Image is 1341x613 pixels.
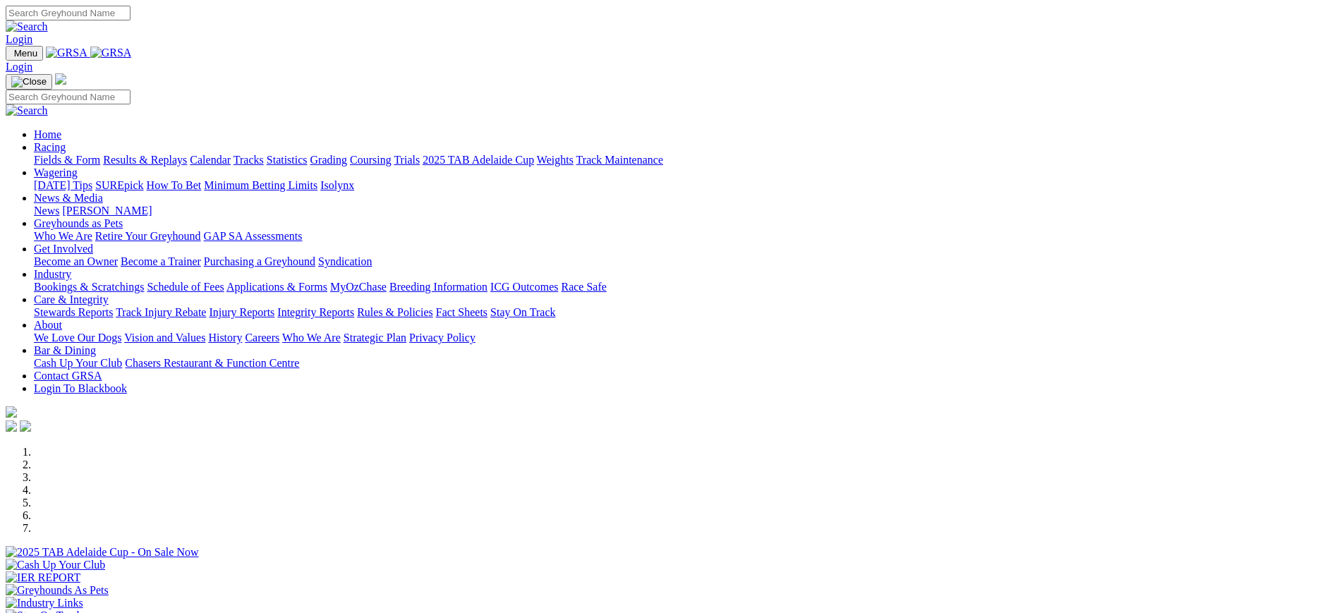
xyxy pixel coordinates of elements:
img: 2025 TAB Adelaide Cup - On Sale Now [6,546,199,559]
a: Statistics [267,154,308,166]
a: Breeding Information [389,281,487,293]
a: Retire Your Greyhound [95,230,201,242]
div: News & Media [34,205,1335,217]
img: GRSA [90,47,132,59]
a: Bookings & Scratchings [34,281,144,293]
a: Strategic Plan [344,332,406,344]
a: Who We Are [282,332,341,344]
img: Search [6,104,48,117]
div: Bar & Dining [34,357,1335,370]
a: Track Maintenance [576,154,663,166]
a: Login [6,61,32,73]
a: Isolynx [320,179,354,191]
img: twitter.svg [20,420,31,432]
div: Wagering [34,179,1335,192]
div: Greyhounds as Pets [34,230,1335,243]
a: Get Involved [34,243,93,255]
button: Toggle navigation [6,46,43,61]
div: Get Involved [34,255,1335,268]
a: Race Safe [561,281,606,293]
button: Toggle navigation [6,74,52,90]
a: Wagering [34,166,78,178]
a: Schedule of Fees [147,281,224,293]
a: GAP SA Assessments [204,230,303,242]
a: Cash Up Your Club [34,357,122,369]
a: Integrity Reports [277,306,354,318]
input: Search [6,6,131,20]
input: Search [6,90,131,104]
a: News & Media [34,192,103,204]
a: Stay On Track [490,306,555,318]
a: Stewards Reports [34,306,113,318]
a: Vision and Values [124,332,205,344]
a: Calendar [190,154,231,166]
div: Racing [34,154,1335,166]
a: Fact Sheets [436,306,487,318]
a: Bar & Dining [34,344,96,356]
a: Purchasing a Greyhound [204,255,315,267]
a: Care & Integrity [34,293,109,305]
div: Care & Integrity [34,306,1335,319]
a: Contact GRSA [34,370,102,382]
a: News [34,205,59,217]
a: Tracks [233,154,264,166]
a: Greyhounds as Pets [34,217,123,229]
img: facebook.svg [6,420,17,432]
a: Who We Are [34,230,92,242]
img: Cash Up Your Club [6,559,105,571]
img: IER REPORT [6,571,80,584]
img: logo-grsa-white.png [55,73,66,85]
div: About [34,332,1335,344]
a: Become a Trainer [121,255,201,267]
a: Privacy Policy [409,332,475,344]
a: Racing [34,141,66,153]
a: Login [6,33,32,45]
a: Industry [34,268,71,280]
div: Industry [34,281,1335,293]
a: Careers [245,332,279,344]
a: Syndication [318,255,372,267]
a: Minimum Betting Limits [204,179,317,191]
img: logo-grsa-white.png [6,406,17,418]
a: Fields & Form [34,154,100,166]
a: MyOzChase [330,281,387,293]
a: Login To Blackbook [34,382,127,394]
a: Coursing [350,154,392,166]
img: GRSA [46,47,87,59]
a: [DATE] Tips [34,179,92,191]
a: Home [34,128,61,140]
a: Applications & Forms [226,281,327,293]
a: Trials [394,154,420,166]
a: 2025 TAB Adelaide Cup [423,154,534,166]
a: ICG Outcomes [490,281,558,293]
a: Rules & Policies [357,306,433,318]
a: Weights [537,154,574,166]
a: History [208,332,242,344]
a: [PERSON_NAME] [62,205,152,217]
a: Injury Reports [209,306,274,318]
a: We Love Our Dogs [34,332,121,344]
a: Become an Owner [34,255,118,267]
a: Results & Replays [103,154,187,166]
a: How To Bet [147,179,202,191]
a: Track Injury Rebate [116,306,206,318]
img: Greyhounds As Pets [6,584,109,597]
a: Grading [310,154,347,166]
img: Industry Links [6,597,83,609]
a: SUREpick [95,179,143,191]
a: About [34,319,62,331]
span: Menu [14,48,37,59]
img: Close [11,76,47,87]
img: Search [6,20,48,33]
a: Chasers Restaurant & Function Centre [125,357,299,369]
